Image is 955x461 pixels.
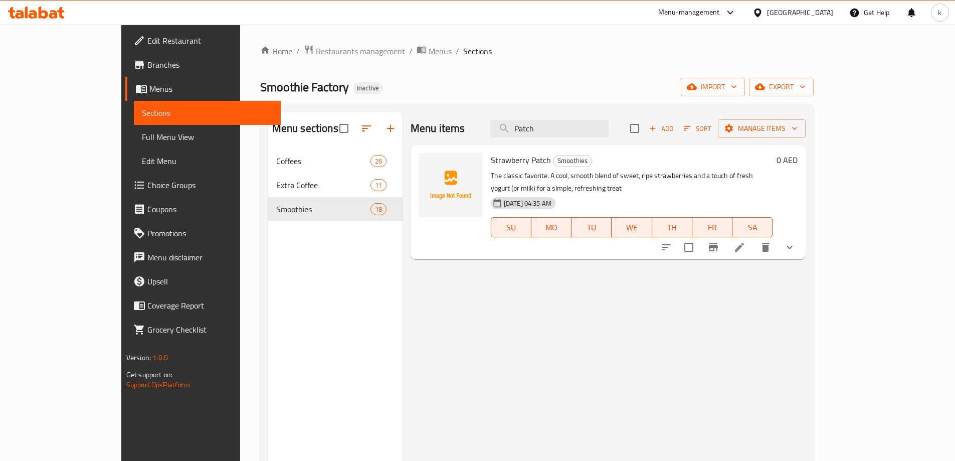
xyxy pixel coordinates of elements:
a: Coverage Report [125,293,281,318]
span: WE [616,220,648,235]
li: / [296,45,300,57]
a: Branches [125,53,281,77]
h2: Menu items [411,121,465,136]
span: Smoothie Factory [260,76,349,98]
button: Sort [681,121,714,136]
a: Coupons [125,197,281,221]
a: Edit Menu [134,149,281,173]
img: Strawberry Patch [419,153,483,217]
a: Promotions [125,221,281,245]
span: Edit Menu [142,155,273,167]
button: SU [491,217,531,237]
div: items [370,179,387,191]
span: 1.0.0 [152,351,168,364]
span: Inactive [353,84,383,92]
span: Choice Groups [147,179,273,191]
button: Add [645,121,677,136]
span: Select to update [678,237,699,258]
span: SU [495,220,527,235]
a: Restaurants management [304,45,405,58]
a: Choice Groups [125,173,281,197]
span: Coupons [147,203,273,215]
button: WE [612,217,652,237]
li: / [409,45,413,57]
button: import [681,78,745,96]
span: Sort items [677,121,718,136]
button: MO [531,217,571,237]
a: Edit Restaurant [125,29,281,53]
button: show more [778,235,802,259]
div: Menu-management [658,7,720,19]
button: TU [571,217,612,237]
button: TH [652,217,692,237]
span: Sort sections [354,116,378,140]
input: search [490,120,609,137]
button: Manage items [718,119,806,138]
button: sort-choices [654,235,678,259]
a: Edit menu item [733,241,745,253]
span: Menus [429,45,452,57]
div: Smoothies [553,155,592,167]
span: 11 [371,181,386,190]
span: Get support on: [126,368,172,381]
span: export [757,81,806,93]
button: delete [753,235,778,259]
span: Add item [645,121,677,136]
div: [GEOGRAPHIC_DATA] [767,7,833,18]
span: import [689,81,737,93]
button: FR [692,217,732,237]
a: Grocery Checklist [125,318,281,342]
span: 26 [371,157,386,166]
span: SA [736,220,769,235]
div: Coffees26 [268,149,403,173]
div: Inactive [353,82,383,94]
div: Extra Coffee11 [268,173,403,197]
span: Menus [149,83,273,95]
span: Add [648,123,675,134]
span: Extra Coffee [276,179,370,191]
a: Menu disclaimer [125,245,281,269]
h6: 0 AED [777,153,798,167]
span: Restaurants management [316,45,405,57]
span: MO [535,220,567,235]
span: Grocery Checklist [147,324,273,336]
li: / [456,45,459,57]
a: Full Menu View [134,125,281,149]
span: Sort [684,123,711,134]
span: Version: [126,351,151,364]
span: Upsell [147,275,273,287]
span: Coffees [276,155,370,167]
button: export [749,78,814,96]
p: The classic favorite. A cool, smooth blend of sweet, ripe strawberries and a touch of fresh yogur... [491,170,773,195]
span: Manage items [726,122,798,135]
a: Menus [417,45,452,58]
span: Sections [463,45,492,57]
span: TH [656,220,688,235]
div: Smoothies18 [268,197,403,221]
span: Smoothies [553,155,592,167]
button: Branch-specific-item [701,235,725,259]
span: Full Menu View [142,131,273,143]
span: Promotions [147,227,273,239]
span: FR [696,220,728,235]
a: Support.OpsPlatform [126,378,190,391]
span: Smoothies [276,203,370,215]
a: Menus [125,77,281,101]
nav: breadcrumb [260,45,814,58]
nav: Menu sections [268,145,403,225]
span: [DATE] 04:35 AM [500,199,555,208]
span: Coverage Report [147,299,273,312]
span: Strawberry Patch [491,152,551,168]
svg: Show Choices [784,241,796,253]
a: Sections [134,101,281,125]
span: Select section [624,118,645,139]
span: Select all sections [333,118,354,139]
span: Sections [142,107,273,119]
span: TU [576,220,608,235]
h2: Menu sections [272,121,338,136]
span: k [938,7,941,18]
span: 18 [371,205,386,214]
